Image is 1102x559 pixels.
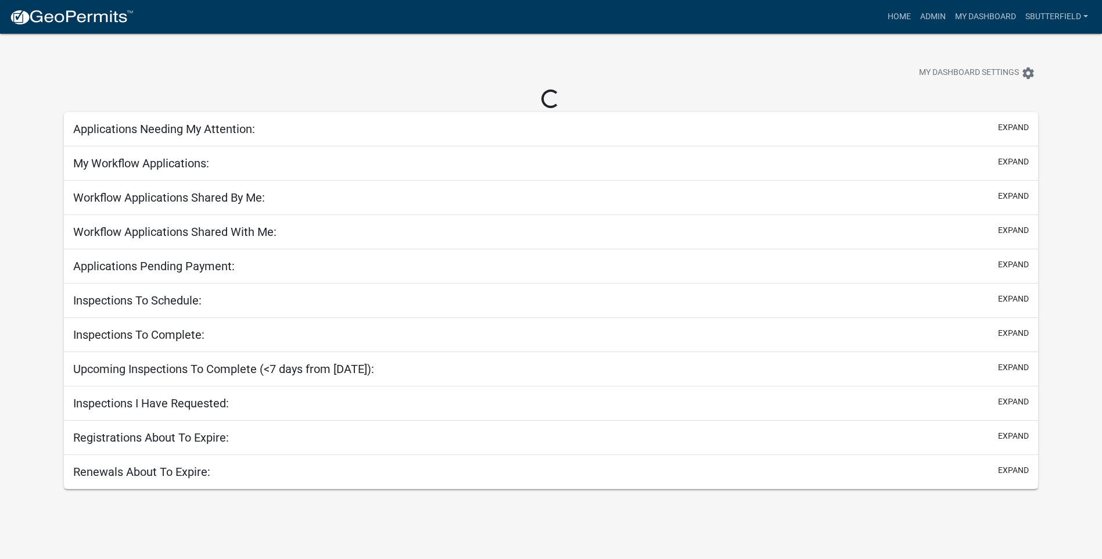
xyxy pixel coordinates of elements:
[998,361,1029,374] button: expand
[998,464,1029,476] button: expand
[919,66,1019,80] span: My Dashboard Settings
[998,190,1029,202] button: expand
[73,328,204,342] h5: Inspections To Complete:
[73,122,255,136] h5: Applications Needing My Attention:
[73,225,277,239] h5: Workflow Applications Shared With Me:
[998,430,1029,442] button: expand
[1021,66,1035,80] i: settings
[1021,6,1093,28] a: Sbutterfield
[916,6,950,28] a: Admin
[73,259,235,273] h5: Applications Pending Payment:
[950,6,1021,28] a: My Dashboard
[998,121,1029,134] button: expand
[73,362,374,376] h5: Upcoming Inspections To Complete (<7 days from [DATE]):
[73,293,202,307] h5: Inspections To Schedule:
[910,62,1044,84] button: My Dashboard Settingssettings
[998,396,1029,408] button: expand
[73,156,209,170] h5: My Workflow Applications:
[998,293,1029,305] button: expand
[73,465,210,479] h5: Renewals About To Expire:
[73,431,229,445] h5: Registrations About To Expire:
[998,259,1029,271] button: expand
[998,224,1029,236] button: expand
[73,396,229,410] h5: Inspections I Have Requested:
[998,327,1029,339] button: expand
[73,191,265,205] h5: Workflow Applications Shared By Me:
[998,156,1029,168] button: expand
[883,6,916,28] a: Home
